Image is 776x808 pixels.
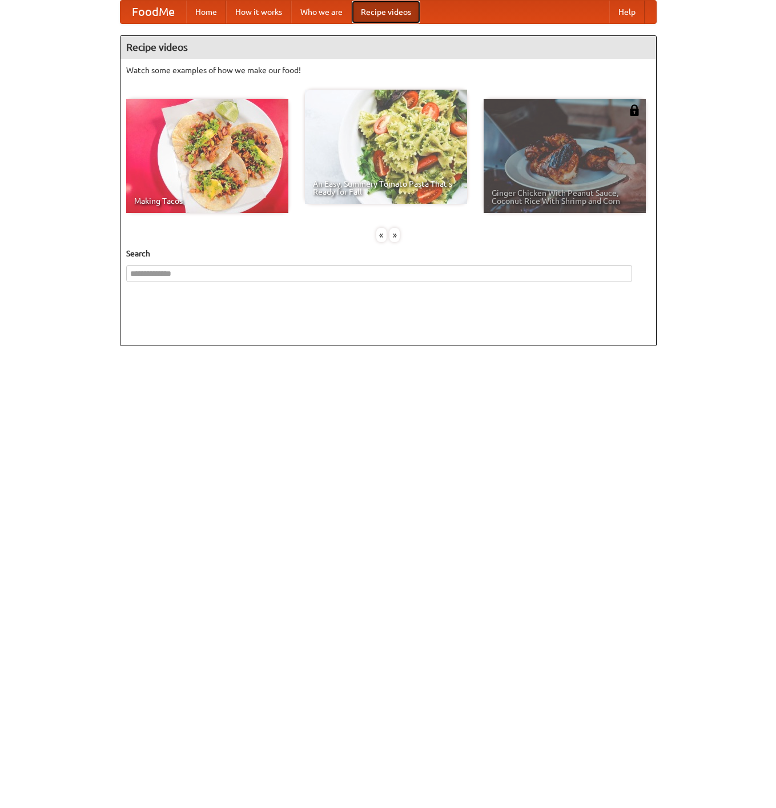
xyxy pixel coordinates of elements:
a: Making Tacos [126,99,288,213]
a: FoodMe [120,1,186,23]
a: Recipe videos [352,1,420,23]
a: How it works [226,1,291,23]
img: 483408.png [629,104,640,116]
h4: Recipe videos [120,36,656,59]
span: An Easy, Summery Tomato Pasta That's Ready for Fall [313,180,459,196]
a: An Easy, Summery Tomato Pasta That's Ready for Fall [305,90,467,204]
p: Watch some examples of how we make our food! [126,65,650,76]
div: » [389,228,400,242]
div: « [376,228,387,242]
a: Home [186,1,226,23]
a: Who we are [291,1,352,23]
h5: Search [126,248,650,259]
a: Help [609,1,645,23]
span: Making Tacos [134,197,280,205]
